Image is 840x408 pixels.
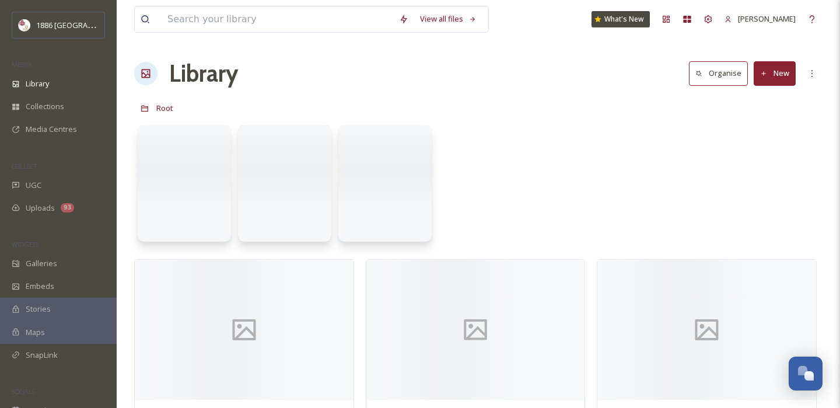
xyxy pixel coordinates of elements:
[689,61,754,85] a: Organise
[26,281,54,292] span: Embeds
[19,19,30,31] img: logos.png
[26,258,57,269] span: Galleries
[12,240,38,249] span: WIDGETS
[156,101,173,115] a: Root
[156,103,173,113] span: Root
[26,350,58,361] span: SnapLink
[12,387,35,396] span: SOCIALS
[26,327,45,338] span: Maps
[162,6,393,32] input: Search your library
[36,19,128,30] span: 1886 [GEOGRAPHIC_DATA]
[26,124,77,135] span: Media Centres
[689,61,748,85] button: Organise
[754,61,796,85] button: New
[26,78,49,89] span: Library
[414,8,482,30] a: View all files
[591,11,650,27] a: What's New
[61,203,74,212] div: 93
[719,8,801,30] a: [PERSON_NAME]
[789,357,822,390] button: Open Chat
[26,180,41,191] span: UGC
[169,56,238,91] a: Library
[12,162,37,170] span: COLLECT
[26,101,64,112] span: Collections
[26,203,55,214] span: Uploads
[738,13,796,24] span: [PERSON_NAME]
[12,60,32,69] span: MEDIA
[26,304,51,315] span: Stories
